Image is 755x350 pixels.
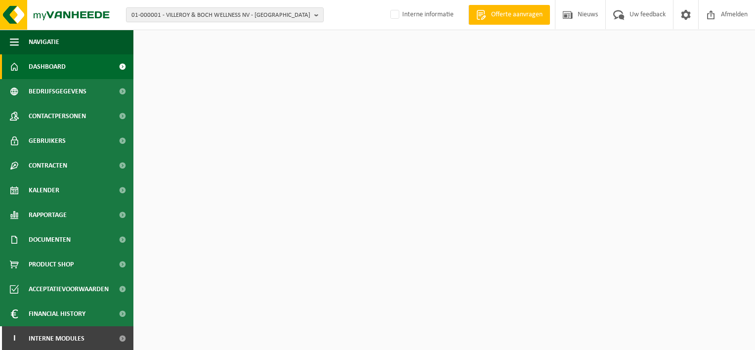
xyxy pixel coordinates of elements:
[29,129,66,153] span: Gebruikers
[29,153,67,178] span: Contracten
[489,10,545,20] span: Offerte aanvragen
[29,54,66,79] span: Dashboard
[131,8,310,23] span: 01-000001 - VILLEROY & BOCH WELLNESS NV - [GEOGRAPHIC_DATA]
[29,104,86,129] span: Contactpersonen
[126,7,324,22] button: 01-000001 - VILLEROY & BOCH WELLNESS NV - [GEOGRAPHIC_DATA]
[29,30,59,54] span: Navigatie
[29,302,85,326] span: Financial History
[29,252,74,277] span: Product Shop
[468,5,550,25] a: Offerte aanvragen
[29,79,86,104] span: Bedrijfsgegevens
[388,7,454,22] label: Interne informatie
[29,227,71,252] span: Documenten
[29,203,67,227] span: Rapportage
[29,277,109,302] span: Acceptatievoorwaarden
[29,178,59,203] span: Kalender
